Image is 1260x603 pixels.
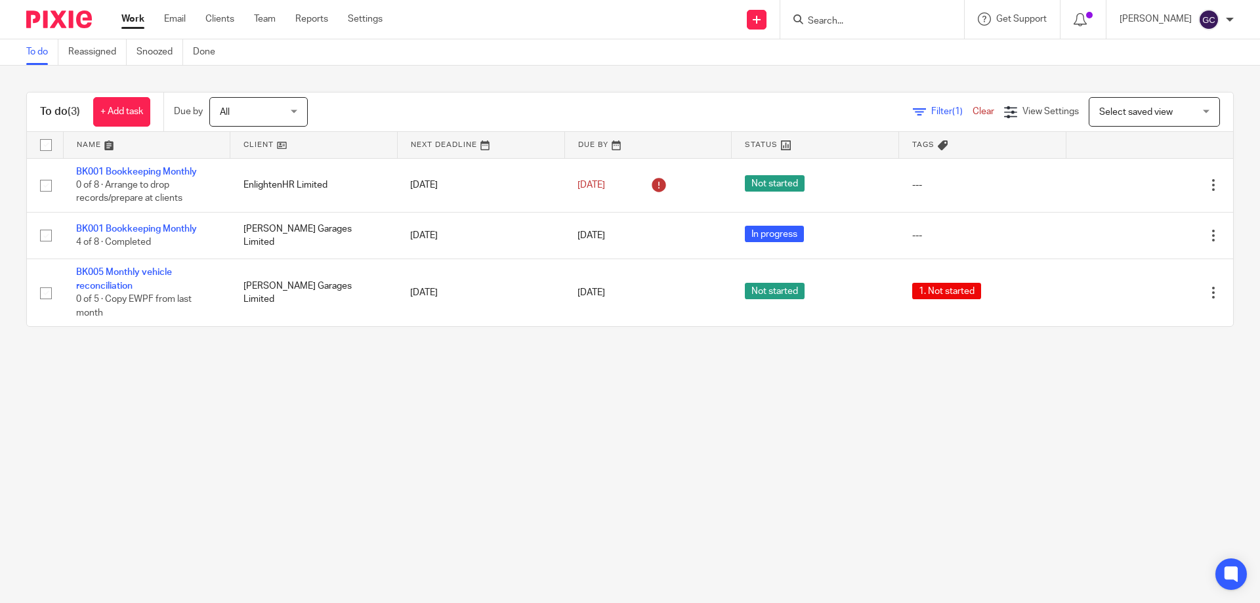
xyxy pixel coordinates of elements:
span: All [220,108,230,117]
span: [DATE] [577,231,605,240]
a: BK001 Bookkeeping Monthly [76,224,197,234]
a: Work [121,12,144,26]
span: Get Support [996,14,1047,24]
a: Reassigned [68,39,127,65]
a: Settings [348,12,383,26]
td: [DATE] [397,158,564,212]
span: In progress [745,226,804,242]
a: BK005 Monthly vehicle reconciliation [76,268,172,290]
td: EnlightenHR Limited [230,158,398,212]
span: Not started [745,283,805,299]
td: [PERSON_NAME] Garages Limited [230,212,398,259]
p: [PERSON_NAME] [1120,12,1192,26]
span: Tags [912,141,934,148]
span: 4 of 8 · Completed [76,238,151,247]
span: View Settings [1022,107,1079,116]
span: Not started [745,175,805,192]
td: [PERSON_NAME] Garages Limited [230,259,398,326]
span: (1) [952,107,963,116]
h1: To do [40,105,80,119]
div: --- [912,178,1053,192]
span: 1. Not started [912,283,981,299]
a: Email [164,12,186,26]
td: [DATE] [397,212,564,259]
p: Due by [174,105,203,118]
span: [DATE] [577,288,605,297]
span: 0 of 5 · Copy EWPF from last month [76,295,192,318]
a: Snoozed [136,39,183,65]
span: [DATE] [577,180,605,190]
a: Team [254,12,276,26]
a: Clients [205,12,234,26]
a: Done [193,39,225,65]
a: Reports [295,12,328,26]
span: (3) [68,106,80,117]
img: svg%3E [1198,9,1219,30]
td: [DATE] [397,259,564,326]
span: Select saved view [1099,108,1173,117]
a: To do [26,39,58,65]
span: Filter [931,107,973,116]
input: Search [807,16,925,28]
img: Pixie [26,10,92,28]
a: + Add task [93,97,150,127]
a: Clear [973,107,994,116]
a: BK001 Bookkeeping Monthly [76,167,197,177]
div: --- [912,229,1053,242]
span: 0 of 8 · Arrange to drop records/prepare at clients [76,180,182,203]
